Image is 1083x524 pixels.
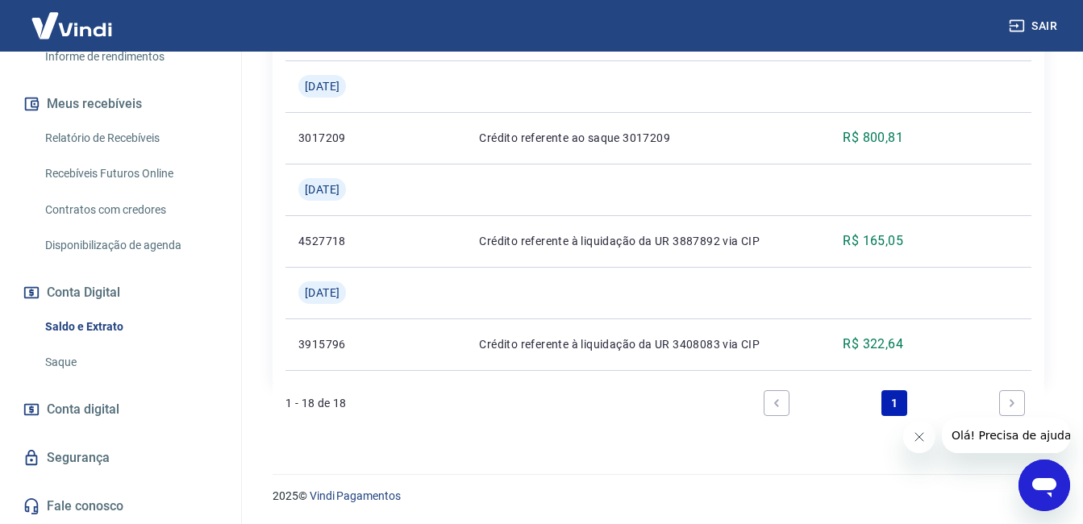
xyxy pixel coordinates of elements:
iframe: Mensagem da empresa [942,418,1070,453]
span: [DATE] [305,181,339,198]
p: 3915796 [298,336,382,352]
p: Crédito referente à liquidação da UR 3408083 via CIP [479,336,803,352]
ul: Pagination [757,384,1031,422]
a: Informe de rendimentos [39,40,222,73]
a: Saldo e Extrato [39,310,222,343]
span: Olá! Precisa de ajuda? [10,11,135,24]
a: Fale conosco [19,489,222,524]
iframe: Fechar mensagem [903,421,935,453]
p: Crédito referente ao saque 3017209 [479,130,803,146]
a: Previous page [764,390,789,416]
a: Page 1 is your current page [881,390,907,416]
button: Meus recebíveis [19,86,222,122]
p: Crédito referente à liquidação da UR 3887892 via CIP [479,233,803,249]
a: Saque [39,346,222,379]
button: Sair [1006,11,1064,41]
p: 4527718 [298,233,382,249]
p: 3017209 [298,130,382,146]
button: Conta Digital [19,275,222,310]
p: R$ 165,05 [843,231,903,251]
p: 1 - 18 de 18 [285,395,347,411]
span: [DATE] [305,285,339,301]
a: Segurança [19,440,222,476]
a: Conta digital [19,392,222,427]
span: Conta digital [47,398,119,421]
p: 2025 © [273,488,1044,505]
p: R$ 800,81 [843,128,903,148]
a: Relatório de Recebíveis [39,122,222,155]
p: R$ 322,64 [843,335,903,354]
a: Vindi Pagamentos [310,489,401,502]
span: [DATE] [305,78,339,94]
a: Next page [999,390,1025,416]
a: Contratos com credores [39,193,222,227]
a: Disponibilização de agenda [39,229,222,262]
a: Recebíveis Futuros Online [39,157,222,190]
iframe: Botão para abrir a janela de mensagens [1018,460,1070,511]
img: Vindi [19,1,124,50]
